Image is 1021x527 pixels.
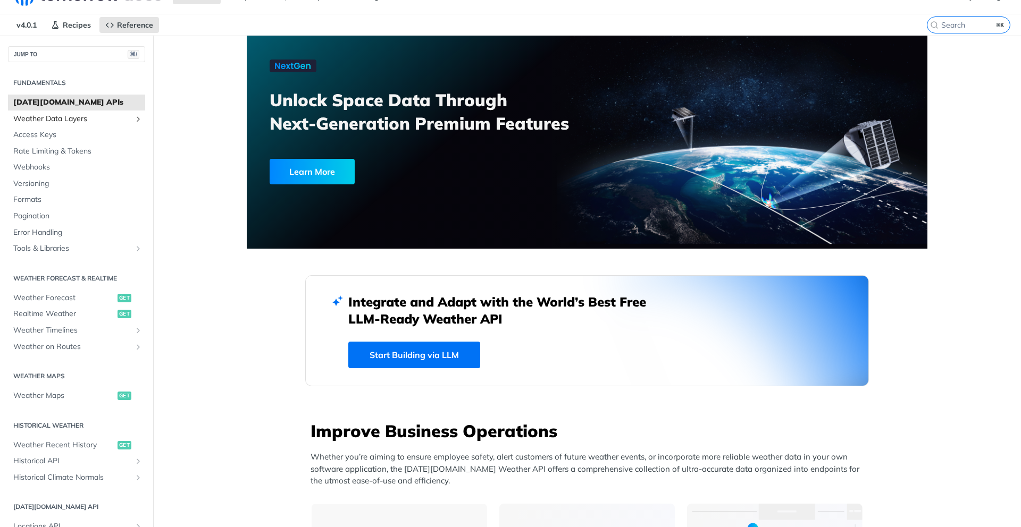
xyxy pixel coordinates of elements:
p: Whether you’re aiming to ensure employee safety, alert customers of future weather events, or inc... [311,451,869,487]
span: Pagination [13,211,143,222]
h2: [DATE][DOMAIN_NAME] API [8,502,145,512]
span: ⌘/ [128,50,139,59]
span: Tools & Libraries [13,243,131,254]
a: Weather Recent Historyget [8,437,145,453]
span: Access Keys [13,130,143,140]
span: Weather Timelines [13,325,131,336]
a: Start Building via LLM [348,342,480,368]
h2: Weather Forecast & realtime [8,274,145,283]
span: v4.0.1 [11,17,43,33]
button: Show subpages for Weather on Routes [134,343,143,351]
a: [DATE][DOMAIN_NAME] APIs [8,95,145,110]
kbd: ⌘K [994,20,1007,30]
a: Access Keys [8,127,145,143]
a: Historical Climate NormalsShow subpages for Historical Climate Normals [8,470,145,486]
img: NextGen [270,59,316,72]
button: Show subpages for Historical API [134,457,143,465]
span: Reference [117,20,153,30]
button: Show subpages for Tools & Libraries [134,244,143,253]
span: Weather Data Layers [13,114,131,124]
button: JUMP TO⌘/ [8,46,145,62]
h3: Unlock Space Data Through Next-Generation Premium Features [270,88,599,135]
a: Error Handling [8,225,145,241]
svg: Search [930,21,939,29]
span: Realtime Weather [13,309,115,319]
span: Weather on Routes [13,342,131,352]
span: Weather Forecast [13,293,115,303]
a: Formats [8,192,145,208]
span: Weather Maps [13,390,115,401]
h3: Improve Business Operations [311,419,869,443]
a: Learn More [270,159,533,184]
h2: Historical Weather [8,421,145,430]
a: Weather Mapsget [8,388,145,404]
a: Tools & LibrariesShow subpages for Tools & Libraries [8,241,145,257]
span: Rate Limiting & Tokens [13,146,143,157]
button: Show subpages for Historical Climate Normals [134,473,143,482]
a: Historical APIShow subpages for Historical API [8,453,145,469]
span: Webhooks [13,162,143,173]
span: get [118,392,131,400]
a: Versioning [8,176,145,192]
a: Weather on RoutesShow subpages for Weather on Routes [8,339,145,355]
span: [DATE][DOMAIN_NAME] APIs [13,97,143,108]
span: Historical API [13,456,131,466]
a: Reference [99,17,159,33]
button: Show subpages for Weather Timelines [134,326,143,335]
h2: Weather Maps [8,371,145,381]
span: get [118,294,131,302]
span: get [118,441,131,449]
span: Versioning [13,178,143,189]
h2: Fundamentals [8,78,145,88]
span: Recipes [63,20,91,30]
span: Historical Climate Normals [13,472,131,483]
button: Show subpages for Weather Data Layers [134,115,143,123]
span: Formats [13,194,143,205]
a: Rate Limiting & Tokens [8,143,145,159]
span: get [118,310,131,318]
a: Weather Data LayersShow subpages for Weather Data Layers [8,111,145,127]
a: Recipes [45,17,97,33]
a: Webhooks [8,159,145,175]
a: Pagination [8,208,145,224]
a: Weather TimelinesShow subpages for Weather Timelines [8,322,145,338]
a: Realtime Weatherget [8,306,145,322]
span: Weather Recent History [13,440,115,450]
a: Weather Forecastget [8,290,145,306]
h2: Integrate and Adapt with the World’s Best Free LLM-Ready Weather API [348,293,662,327]
span: Error Handling [13,227,143,238]
div: Learn More [270,159,355,184]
